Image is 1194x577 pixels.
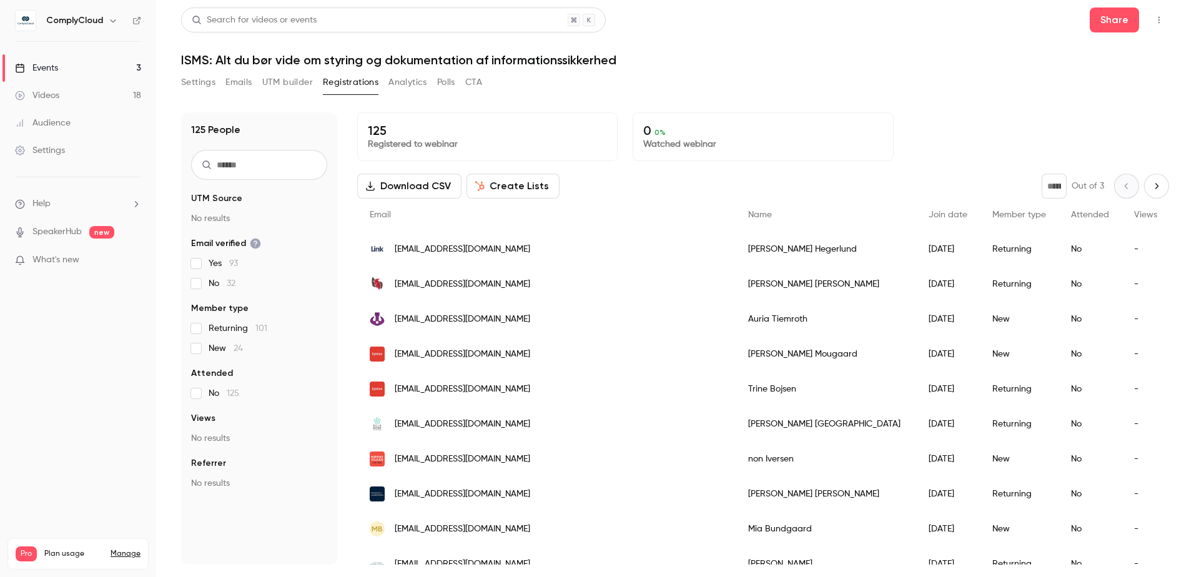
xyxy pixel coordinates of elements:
div: - [1122,372,1170,407]
img: scleroseforeningen.dk [370,417,385,432]
button: Polls [437,72,455,92]
p: Registered to webinar [368,138,607,150]
span: [EMAIL_ADDRESS][DOMAIN_NAME] [395,558,530,571]
div: [DATE] [916,476,980,511]
div: Returning [980,407,1058,441]
div: [DATE] [916,267,980,302]
span: Join date [929,210,967,219]
span: [EMAIL_ADDRESS][DOMAIN_NAME] [395,243,530,256]
p: No results [191,477,327,490]
img: linklog.com [370,242,385,257]
span: UTM Source [191,192,242,205]
div: No [1058,511,1122,546]
span: Views [1134,210,1157,219]
span: 93 [229,259,238,268]
span: Name [748,210,772,219]
div: Returning [980,476,1058,511]
div: No [1058,407,1122,441]
div: [PERSON_NAME] [PERSON_NAME] [736,267,916,302]
img: tekstognode.dk [370,556,385,571]
div: Trine Bojsen [736,372,916,407]
div: [DATE] [916,372,980,407]
h6: ComplyCloud [46,14,103,27]
div: No [1058,232,1122,267]
span: Attended [191,367,233,380]
img: epinionglobal.com [370,347,385,362]
span: 0 % [654,128,666,137]
p: 0 [643,123,882,138]
p: No results [191,212,327,225]
button: UTM builder [262,72,313,92]
div: [PERSON_NAME] Hegerlund [736,232,916,267]
div: Returning [980,372,1058,407]
div: Returning [980,232,1058,267]
div: No [1058,372,1122,407]
section: facet-groups [191,192,327,490]
button: CTA [465,72,482,92]
div: New [980,337,1058,372]
span: Email [370,210,391,219]
div: Mia Bundgaard [736,511,916,546]
h1: 125 People [191,122,240,137]
span: 24 [234,344,243,353]
span: Member type [191,302,249,315]
div: Auria Tiemroth [736,302,916,337]
div: Search for videos or events [192,14,317,27]
span: Views [191,412,215,425]
div: No [1058,302,1122,337]
div: New [980,302,1058,337]
div: [DATE] [916,407,980,441]
span: [EMAIL_ADDRESS][DOMAIN_NAME] [395,383,530,396]
span: [EMAIL_ADDRESS][DOMAIN_NAME] [395,348,530,361]
img: ComplyCloud [16,11,36,31]
div: Audience [15,117,71,129]
button: Share [1090,7,1139,32]
div: No [1058,267,1122,302]
span: [EMAIL_ADDRESS][DOMAIN_NAME] [395,453,530,466]
div: Returning [980,267,1058,302]
div: - [1122,267,1170,302]
button: Emails [225,72,252,92]
div: [DATE] [916,441,980,476]
span: new [89,226,114,239]
span: Member type [992,210,1046,219]
div: - [1122,302,1170,337]
img: bornsvilkar.dk [370,451,385,466]
a: Manage [111,549,141,559]
div: Videos [15,89,59,102]
span: [EMAIL_ADDRESS][DOMAIN_NAME] [395,488,530,501]
div: [PERSON_NAME] [PERSON_NAME] [736,476,916,511]
button: Analytics [388,72,427,92]
p: No results [191,432,327,445]
span: 32 [227,279,235,288]
div: - [1122,441,1170,476]
div: New [980,511,1058,546]
span: What's new [32,254,79,267]
span: [EMAIL_ADDRESS][DOMAIN_NAME] [395,418,530,431]
div: [DATE] [916,232,980,267]
div: No [1058,337,1122,372]
span: 125 [227,389,239,398]
div: - [1122,407,1170,441]
div: - [1122,232,1170,267]
p: Watched webinar [643,138,882,150]
button: Create Lists [466,174,560,199]
span: Attended [1071,210,1109,219]
li: help-dropdown-opener [15,197,141,210]
div: - [1122,511,1170,546]
span: Email verified [191,237,261,250]
p: 125 [368,123,607,138]
button: Settings [181,72,215,92]
button: Download CSV [357,174,461,199]
img: bornbrand.dk [370,277,385,292]
button: Registrations [323,72,378,92]
span: [EMAIL_ADDRESS][DOMAIN_NAME] [395,313,530,326]
a: SpeakerHub [32,225,82,239]
div: non Iversen [736,441,916,476]
div: [DATE] [916,337,980,372]
span: [EMAIL_ADDRESS][DOMAIN_NAME] [395,278,530,291]
span: Plan usage [44,549,103,559]
span: Help [32,197,51,210]
iframe: Noticeable Trigger [126,255,141,266]
img: mazanti.dk [370,486,385,501]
